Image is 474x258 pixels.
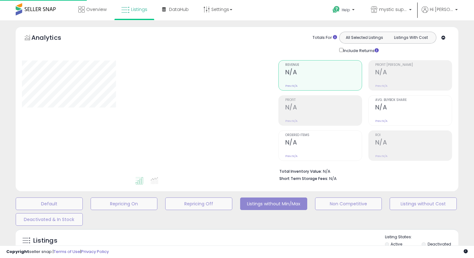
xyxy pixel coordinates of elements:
small: Prev: N/A [375,119,387,123]
button: Default [16,197,83,210]
span: Hi [PERSON_NAME] [430,6,453,13]
i: Get Help [332,6,340,13]
div: Include Returns [334,47,386,54]
button: All Selected Listings [341,34,388,42]
span: Profit [PERSON_NAME] [375,63,452,67]
span: Overview [86,6,107,13]
h2: N/A [375,69,452,77]
span: Listings [131,6,147,13]
button: Listings without Min/Max [240,197,307,210]
small: Prev: N/A [285,84,298,88]
span: Avg. Buybox Share [375,98,452,102]
span: mystic supply [379,6,407,13]
div: seller snap | | [6,249,109,255]
h2: N/A [285,104,362,112]
a: Help [328,1,361,20]
button: Listings without Cost [390,197,457,210]
b: Short Term Storage Fees: [279,176,328,181]
strong: Copyright [6,249,29,255]
button: Listings With Cost [387,34,434,42]
a: Hi [PERSON_NAME] [422,6,458,20]
h2: N/A [285,69,362,77]
b: Total Inventory Value: [279,169,322,174]
h2: N/A [285,139,362,147]
small: Prev: N/A [285,154,298,158]
span: DataHub [169,6,189,13]
small: Prev: N/A [375,154,387,158]
button: Non Competitive [315,197,382,210]
h2: N/A [375,139,452,147]
span: Ordered Items [285,134,362,137]
button: Deactivated & In Stock [16,213,83,226]
span: Revenue [285,63,362,67]
div: Totals For [313,35,337,41]
button: Repricing On [91,197,158,210]
span: N/A [329,176,337,182]
span: ROI [375,134,452,137]
h2: N/A [375,104,452,112]
small: Prev: N/A [375,84,387,88]
h5: Analytics [31,33,73,44]
small: Prev: N/A [285,119,298,123]
button: Repricing Off [165,197,232,210]
span: Help [342,7,350,13]
span: Profit [285,98,362,102]
li: N/A [279,167,447,175]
